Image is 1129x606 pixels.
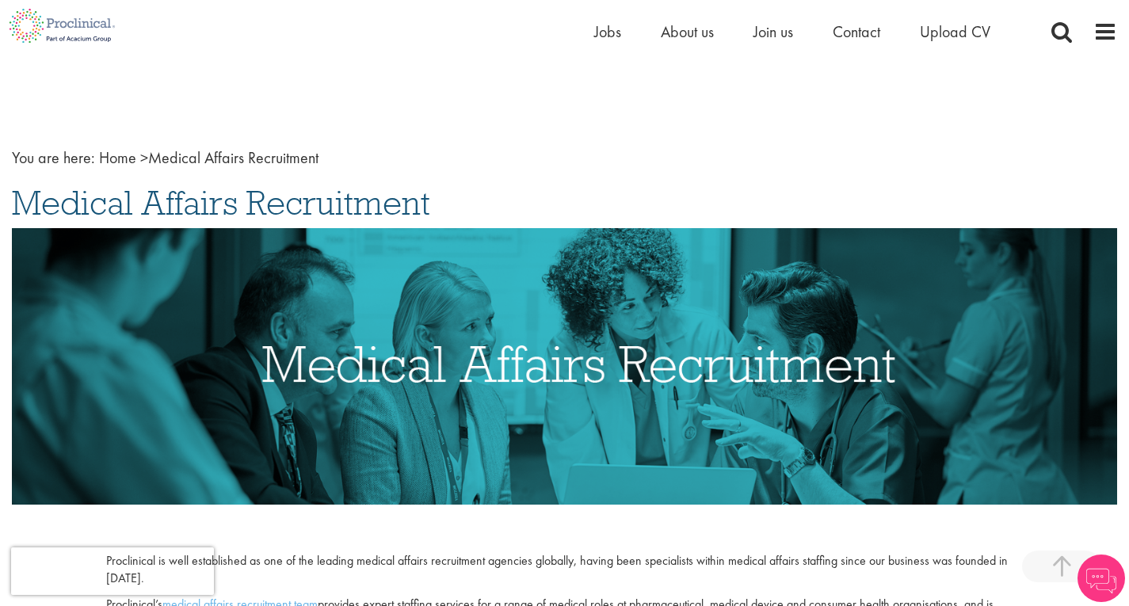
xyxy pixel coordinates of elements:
a: Upload CV [920,21,990,42]
span: Medical Affairs Recruitment [12,181,430,224]
img: Medical Affairs Recruitment [12,228,1117,505]
a: breadcrumb link to Home [99,147,136,168]
span: Medical Affairs Recruitment [99,147,318,168]
a: Jobs [594,21,621,42]
a: About us [661,21,714,42]
iframe: reCAPTCHA [11,547,214,595]
p: Proclinical is well established as one of the leading medical affairs recruitment agencies global... [106,552,1024,589]
span: > [140,147,148,168]
a: Contact [833,21,880,42]
span: You are here: [12,147,95,168]
a: Join us [753,21,793,42]
img: Chatbot [1078,555,1125,602]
